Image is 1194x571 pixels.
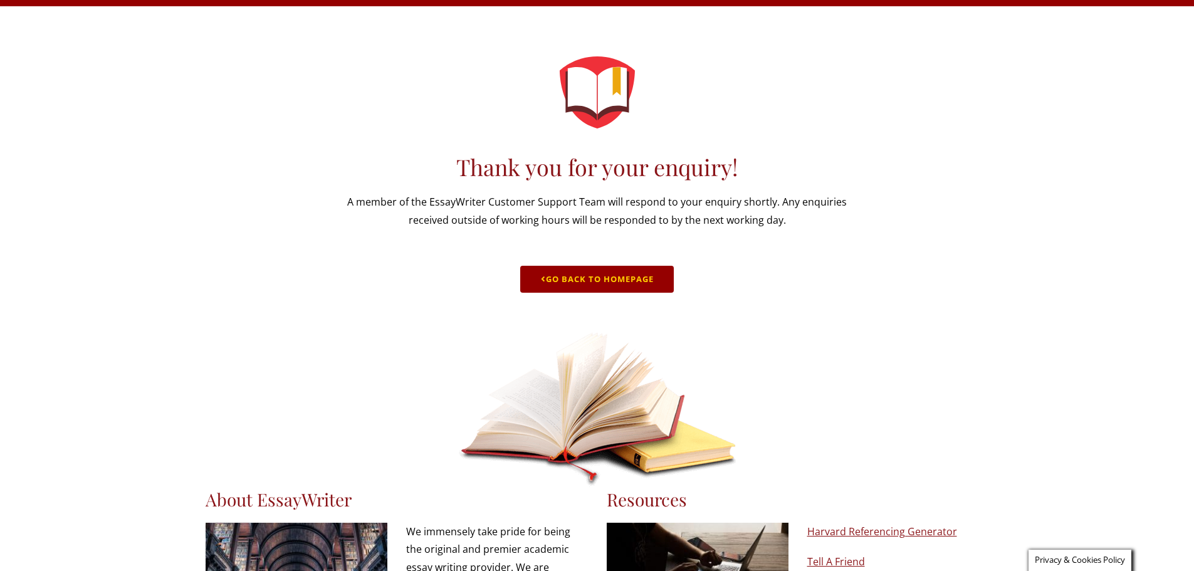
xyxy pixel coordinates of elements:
p: A member of the EssayWriter Customer Support Team will respond to your enquiry shortly. Any enqui... [347,193,848,229]
a: Tell A Friend [807,555,865,568]
span: Privacy & Cookies Policy [1035,554,1125,565]
h1: Thank you for your enquiry! [347,154,848,181]
h3: About EssayWriter [206,489,387,510]
h3: Resources [607,489,788,510]
img: landing-book.png [457,329,737,489]
a: Harvard Referencing Generator [807,525,957,538]
a: Go Back to Homepage [520,266,674,293]
img: logo-emblem.svg [560,56,635,128]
